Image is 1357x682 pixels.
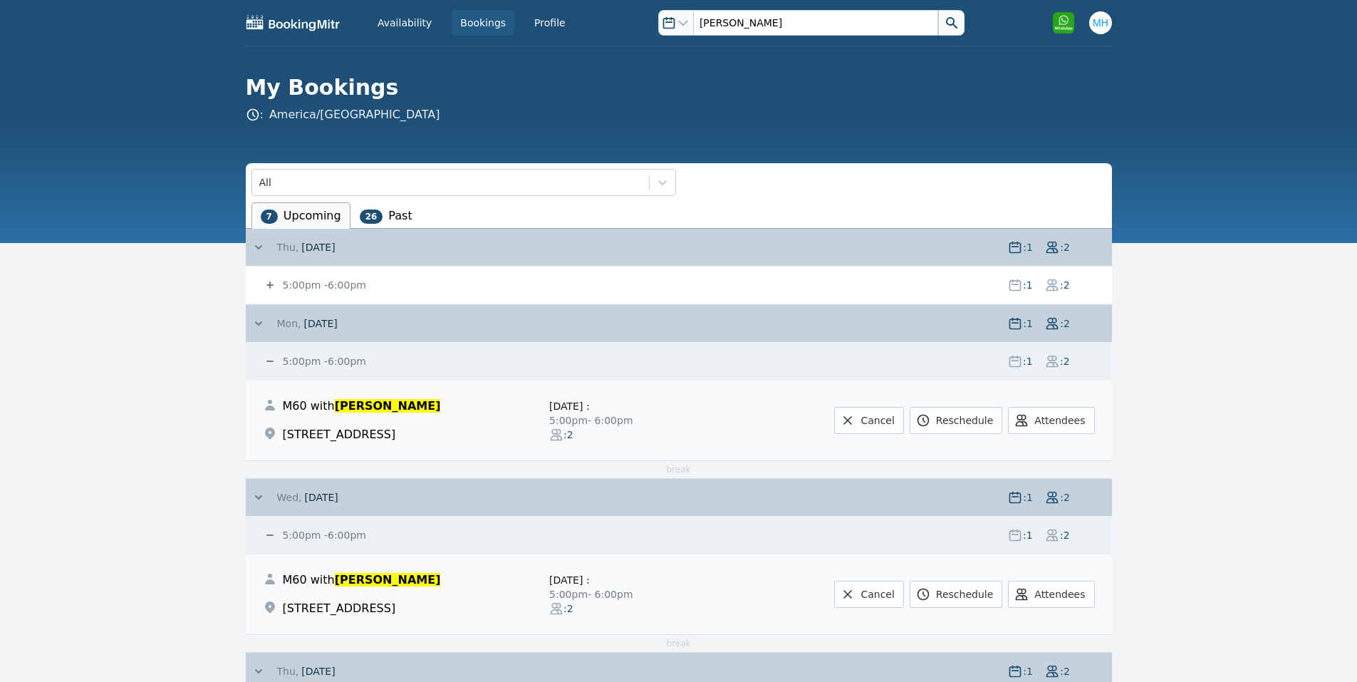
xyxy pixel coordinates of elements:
span: : 1 [1022,528,1034,542]
button: Wed, [DATE] :1:2 [251,490,1112,505]
span: : 2 [1059,354,1071,368]
span: [STREET_ADDRESS] [283,428,396,441]
div: 5:00pm - 6:00pm [549,587,687,601]
span: : 2 [1059,278,1071,292]
button: 5:00pm -6:00pm :1:2 [263,528,1112,542]
a: Reschedule [910,407,1002,434]
span: [PERSON_NAME] [335,399,441,413]
span: : 2 [563,601,575,616]
span: 7 [261,210,278,224]
span: : 2 [1059,316,1071,331]
span: 5:00pm [283,356,321,367]
div: All [259,175,271,190]
span: : 2 [1059,528,1071,542]
button: Thu, [DATE] :1:2 [251,240,1112,254]
span: Thu, [277,666,299,677]
span: : 2 [1059,240,1071,254]
a: Profile [526,10,574,36]
span: Wed, [277,492,302,503]
a: Cancel [834,407,903,434]
button: Attendees [1008,581,1094,608]
span: [DATE] [549,574,583,586]
span: Mon, [277,318,301,329]
button: Thu, [DATE] :1:2 [251,664,1112,678]
a: Reschedule [910,581,1002,608]
input: Search booking [693,10,938,36]
button: 5:00pm -6:00pm :1:2 [263,354,1112,368]
span: : 2 [563,428,575,442]
small: - 6:00pm [280,529,366,541]
span: : 1 [1022,664,1034,678]
span: [DATE] [301,242,335,253]
span: : 2 [1059,664,1071,678]
div: break [246,634,1112,652]
button: Attendees [1008,407,1094,434]
span: M60 with [283,399,335,413]
span: : [246,106,440,123]
span: : 1 [1022,490,1034,505]
button: Mon, [DATE] :1:2 [251,316,1112,331]
span: : 1 [1022,316,1034,331]
a: Bookings [452,10,514,36]
span: Thu, [277,242,299,253]
span: 26 [360,210,383,224]
img: Click to open WhatsApp [1052,11,1075,34]
a: Cancel [834,581,903,608]
span: : 1 [1022,354,1034,368]
span: M60 with [283,573,335,587]
div: break [246,460,1112,478]
span: [DATE] [304,492,338,503]
button: 5:00pm -6:00pm :1:2 [263,278,1112,292]
span: 5:00pm [283,279,321,291]
div: : [549,573,687,587]
span: [DATE] [549,401,583,412]
span: [DATE] [303,318,337,329]
div: 5:00pm - 6:00pm [549,413,687,428]
span: [DATE] [301,666,335,677]
img: BookingMitr [246,14,341,31]
span: [STREET_ADDRESS] [283,601,396,615]
li: Past [350,202,422,229]
span: : 1 [1022,240,1034,254]
small: - 6:00pm [280,356,366,367]
span: [PERSON_NAME] [335,573,441,587]
h1: My Bookings [246,75,1101,100]
small: - 6:00pm [280,279,366,291]
a: America/[GEOGRAPHIC_DATA] [269,108,440,121]
span: : 2 [1059,490,1071,505]
div: : [549,399,687,413]
span: 5:00pm [283,529,321,541]
li: Upcoming [251,202,350,229]
span: : 1 [1022,278,1034,292]
a: Availability [369,10,440,36]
